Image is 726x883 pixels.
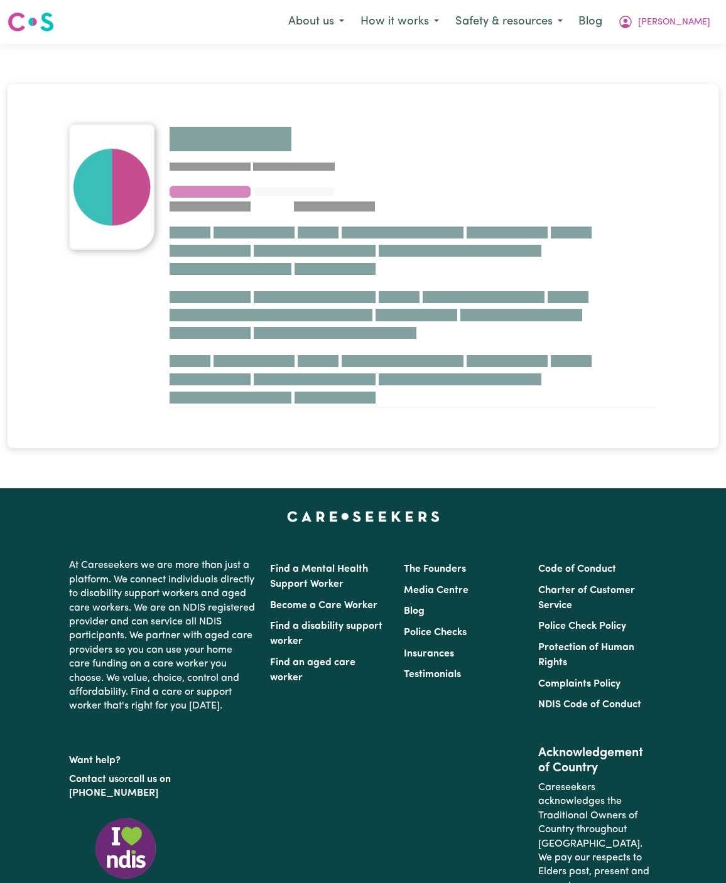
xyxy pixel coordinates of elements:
a: Code of Conduct [538,564,616,574]
a: Police Checks [404,628,467,638]
a: Contact us [69,774,119,784]
a: Find a Mental Health Support Worker [270,564,368,589]
a: Testimonials [404,670,461,680]
p: Want help? [69,749,255,768]
h2: Acknowledgement of Country [538,746,657,776]
a: Protection of Human Rights [538,643,634,668]
p: At Careseekers we are more than just a platform. We connect individuals directly to disability su... [69,554,255,718]
a: Find a disability support worker [270,621,382,646]
a: Find an aged care worker [270,658,355,683]
p: or [69,768,255,806]
a: Media Centre [404,586,469,596]
a: NDIS Code of Conduct [538,700,641,710]
a: Complaints Policy [538,679,620,689]
a: Become a Care Worker [270,601,377,611]
img: Careseekers logo [8,11,54,33]
button: About us [280,9,352,35]
button: My Account [610,9,718,35]
a: Police Check Policy [538,621,626,631]
iframe: Button to launch messaging window [676,833,716,873]
button: How it works [352,9,447,35]
span: [PERSON_NAME] [638,16,710,29]
a: Careseekers logo [8,8,54,36]
a: Careseekers home page [287,511,440,521]
a: Blog [571,8,610,36]
a: Charter of Customer Service [538,586,635,611]
a: Insurances [404,649,454,659]
a: Blog [404,606,425,616]
a: The Founders [404,564,466,574]
button: Safety & resources [447,9,571,35]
